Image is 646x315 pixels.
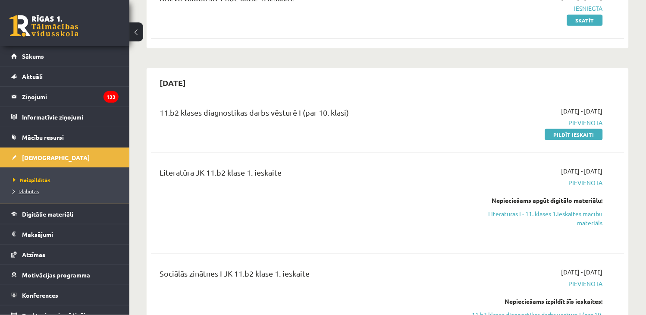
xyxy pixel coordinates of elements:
[567,15,603,26] a: Skatīt
[561,107,603,116] span: [DATE] - [DATE]
[11,107,119,127] a: Informatīvie ziņojumi
[464,196,603,205] div: Nepieciešams apgūt digitālo materiālu:
[11,224,119,244] a: Maksājumi
[464,210,603,228] a: Literatūras I - 11. klases 1.ieskaites mācību materiāls
[11,66,119,86] a: Aktuāli
[13,187,121,195] a: Izlabotās
[22,52,44,60] span: Sākums
[545,129,603,140] a: Pildīt ieskaiti
[103,91,119,103] i: 133
[22,154,90,161] span: [DEMOGRAPHIC_DATA]
[11,46,119,66] a: Sākums
[13,188,39,195] span: Izlabotās
[22,107,119,127] legend: Informatīvie ziņojumi
[160,107,451,123] div: 11.b2 klases diagnostikas darbs vēsturē I (par 10. klasi)
[160,167,451,183] div: Literatūra JK 11.b2 klase 1. ieskaite
[22,72,43,80] span: Aktuāli
[22,291,58,299] span: Konferences
[464,179,603,188] span: Pievienota
[11,285,119,305] a: Konferences
[151,72,194,93] h2: [DATE]
[464,118,603,127] span: Pievienota
[11,148,119,167] a: [DEMOGRAPHIC_DATA]
[13,176,50,183] span: Neizpildītās
[22,210,73,218] span: Digitālie materiāli
[22,87,119,107] legend: Ziņojumi
[11,245,119,265] a: Atzīmes
[561,167,603,176] span: [DATE] - [DATE]
[464,280,603,289] span: Pievienota
[22,224,119,244] legend: Maksājumi
[13,176,121,184] a: Neizpildītās
[160,268,451,284] div: Sociālās zinātnes I JK 11.b2 klase 1. ieskaite
[11,127,119,147] a: Mācību resursi
[9,15,78,37] a: Rīgas 1. Tālmācības vidusskola
[11,265,119,285] a: Motivācijas programma
[22,251,45,258] span: Atzīmes
[464,297,603,306] div: Nepieciešams izpildīt šīs ieskaites:
[11,87,119,107] a: Ziņojumi133
[22,133,64,141] span: Mācību resursi
[11,204,119,224] a: Digitālie materiāli
[561,268,603,277] span: [DATE] - [DATE]
[22,271,90,279] span: Motivācijas programma
[464,4,603,13] span: Iesniegta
